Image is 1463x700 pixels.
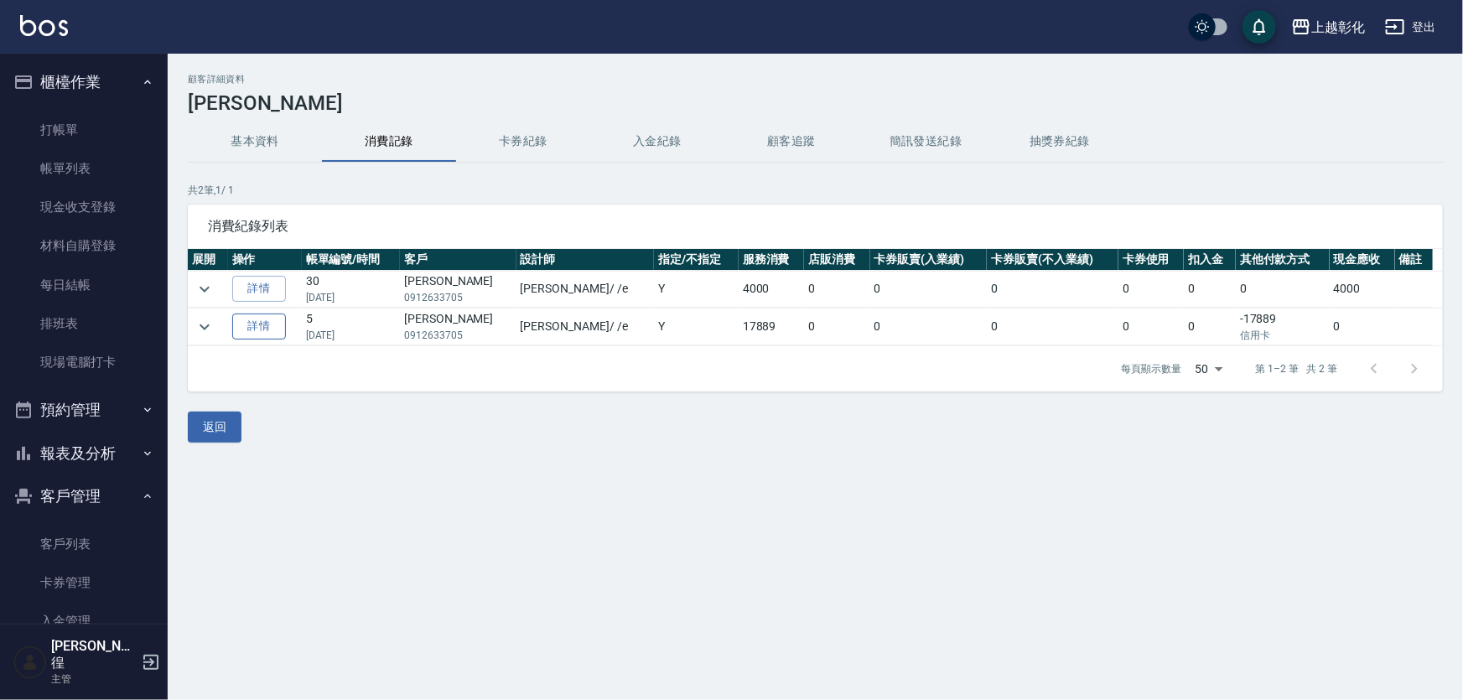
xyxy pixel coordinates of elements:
[400,271,516,308] td: [PERSON_NAME]
[516,249,654,271] th: 設計師
[51,638,137,671] h5: [PERSON_NAME]徨
[1184,309,1236,345] td: 0
[859,122,993,162] button: 簡訊發送紀錄
[306,290,396,305] p: [DATE]
[7,304,161,343] a: 排班表
[7,111,161,149] a: 打帳單
[1236,309,1330,345] td: -17889
[188,74,1443,85] h2: 顧客詳細資料
[1184,271,1236,308] td: 0
[987,271,1118,308] td: 0
[7,149,161,188] a: 帳單列表
[404,290,512,305] p: 0912633705
[456,122,590,162] button: 卡券紀錄
[1330,271,1395,308] td: 4000
[1311,17,1365,38] div: 上越彰化
[654,309,739,345] td: Y
[654,271,739,308] td: Y
[870,271,988,308] td: 0
[1236,271,1330,308] td: 0
[228,249,302,271] th: 操作
[654,249,739,271] th: 指定/不指定
[724,122,859,162] button: 顧客追蹤
[208,218,1423,235] span: 消費紀錄列表
[400,309,516,345] td: [PERSON_NAME]
[739,271,804,308] td: 4000
[1284,10,1372,44] button: 上越彰化
[987,309,1118,345] td: 0
[1118,249,1184,271] th: 卡券使用
[1243,10,1276,44] button: save
[516,271,654,308] td: [PERSON_NAME] / /e
[302,309,400,345] td: 5
[739,249,804,271] th: 服務消費
[870,309,988,345] td: 0
[739,309,804,345] td: 17889
[1118,271,1184,308] td: 0
[1256,361,1337,376] p: 第 1–2 筆 共 2 筆
[7,226,161,265] a: 材料自購登錄
[322,122,456,162] button: 消費記錄
[232,314,286,340] a: 詳情
[188,412,241,443] button: 返回
[51,671,137,687] p: 主管
[7,60,161,104] button: 櫃檯作業
[7,474,161,518] button: 客戶管理
[13,646,47,679] img: Person
[7,563,161,602] a: 卡券管理
[1189,346,1229,391] div: 50
[1184,249,1236,271] th: 扣入金
[804,271,869,308] td: 0
[20,15,68,36] img: Logo
[188,91,1443,115] h3: [PERSON_NAME]
[7,266,161,304] a: 每日結帳
[1378,12,1443,43] button: 登出
[302,271,400,308] td: 30
[306,328,396,343] p: [DATE]
[987,249,1118,271] th: 卡券販賣(不入業績)
[804,249,869,271] th: 店販消費
[804,309,869,345] td: 0
[590,122,724,162] button: 入金紀錄
[1240,328,1326,343] p: 信用卡
[1118,309,1184,345] td: 0
[516,309,654,345] td: [PERSON_NAME] / /e
[400,249,516,271] th: 客戶
[993,122,1127,162] button: 抽獎券紀錄
[7,525,161,563] a: 客戶列表
[188,122,322,162] button: 基本資料
[192,314,217,340] button: expand row
[1330,309,1395,345] td: 0
[188,249,228,271] th: 展開
[7,602,161,640] a: 入金管理
[870,249,988,271] th: 卡券販賣(入業績)
[1330,249,1395,271] th: 現金應收
[1122,361,1182,376] p: 每頁顯示數量
[1395,249,1433,271] th: 備註
[7,188,161,226] a: 現金收支登錄
[7,343,161,381] a: 現場電腦打卡
[7,388,161,432] button: 預約管理
[404,328,512,343] p: 0912633705
[192,277,217,302] button: expand row
[302,249,400,271] th: 帳單編號/時間
[1236,249,1330,271] th: 其他付款方式
[188,183,1443,198] p: 共 2 筆, 1 / 1
[7,432,161,475] button: 報表及分析
[232,276,286,302] a: 詳情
